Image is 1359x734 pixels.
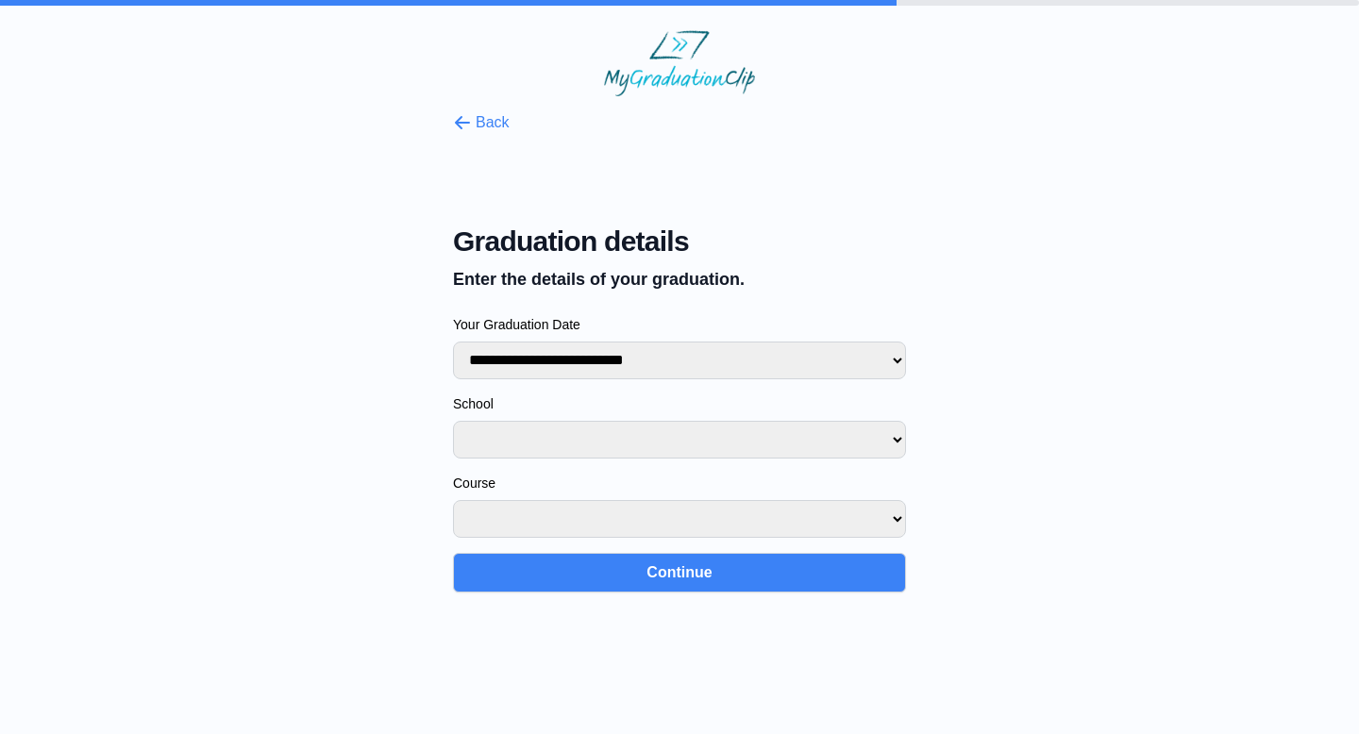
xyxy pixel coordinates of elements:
[453,553,906,592] button: Continue
[453,394,906,413] label: School
[453,266,906,292] p: Enter the details of your graduation.
[453,225,906,259] span: Graduation details
[453,111,510,134] button: Back
[453,474,906,492] label: Course
[453,315,906,334] label: Your Graduation Date
[604,30,755,96] img: MyGraduationClip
